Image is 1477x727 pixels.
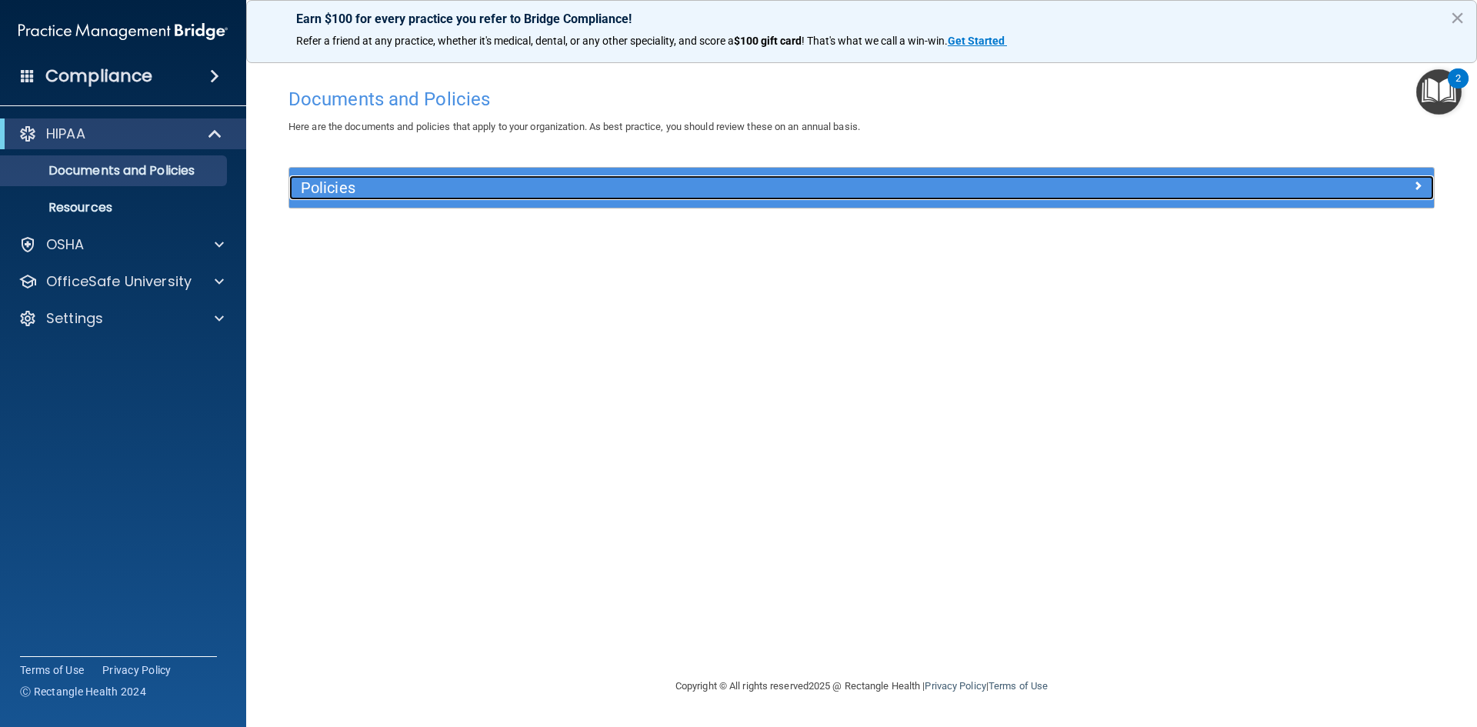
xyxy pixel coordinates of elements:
[1450,5,1465,30] button: Close
[45,65,152,87] h4: Compliance
[296,12,1427,26] p: Earn $100 for every practice you refer to Bridge Compliance!
[46,235,85,254] p: OSHA
[288,89,1435,109] h4: Documents and Policies
[20,662,84,678] a: Terms of Use
[296,35,734,47] span: Refer a friend at any practice, whether it's medical, dental, or any other speciality, and score a
[18,272,224,291] a: OfficeSafe University
[288,121,860,132] span: Here are the documents and policies that apply to your organization. As best practice, you should...
[46,309,103,328] p: Settings
[989,680,1048,692] a: Terms of Use
[948,35,1007,47] a: Get Started
[301,179,1136,196] h5: Policies
[948,35,1005,47] strong: Get Started
[10,200,220,215] p: Resources
[802,35,948,47] span: ! That's what we call a win-win.
[301,175,1422,200] a: Policies
[734,35,802,47] strong: $100 gift card
[102,662,172,678] a: Privacy Policy
[925,680,985,692] a: Privacy Policy
[1416,69,1462,115] button: Open Resource Center, 2 new notifications
[18,309,224,328] a: Settings
[18,235,224,254] a: OSHA
[46,272,192,291] p: OfficeSafe University
[18,125,223,143] a: HIPAA
[10,163,220,178] p: Documents and Policies
[20,684,146,699] span: Ⓒ Rectangle Health 2024
[1455,78,1461,98] div: 2
[18,16,228,47] img: PMB logo
[46,125,85,143] p: HIPAA
[581,662,1142,711] div: Copyright © All rights reserved 2025 @ Rectangle Health | |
